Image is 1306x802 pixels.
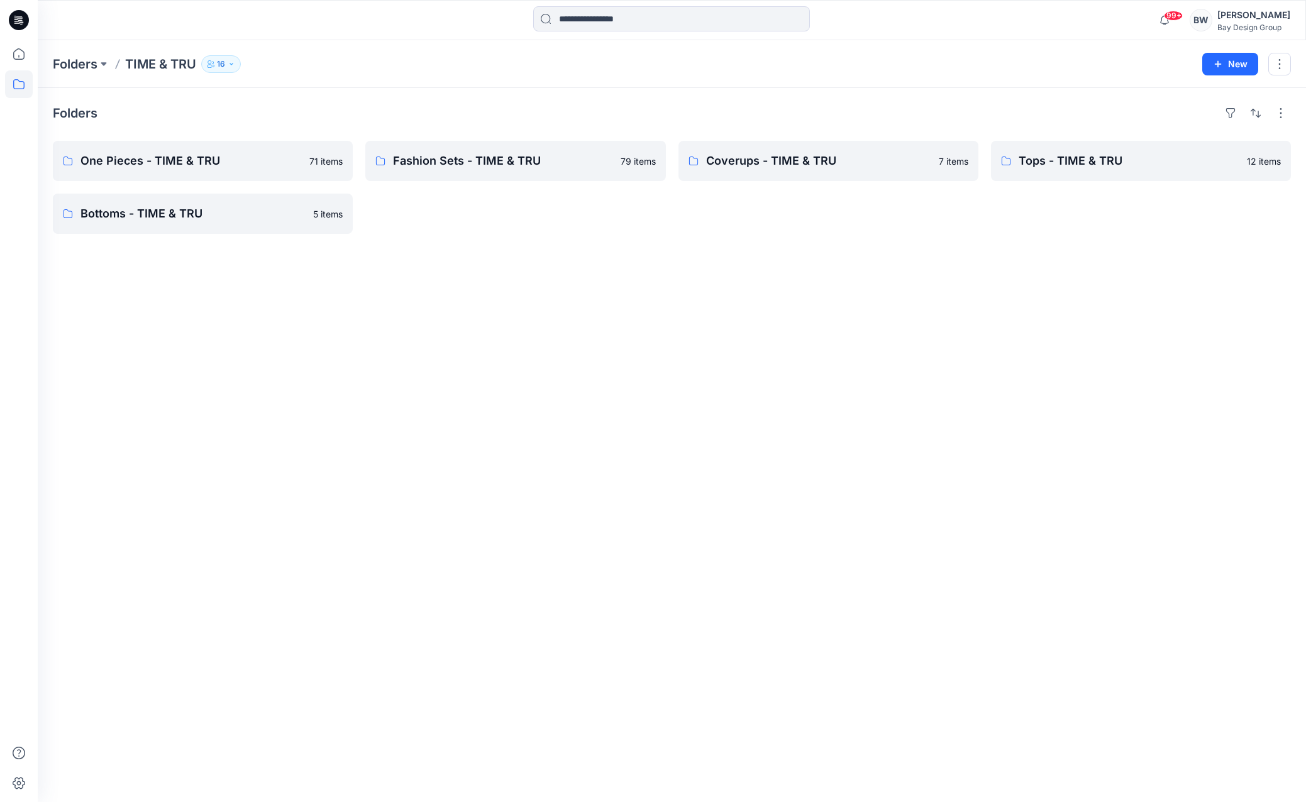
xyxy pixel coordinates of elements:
a: Fashion Sets - TIME & TRU79 items [365,141,665,181]
h4: Folders [53,106,97,121]
span: 99+ [1164,11,1183,21]
p: Tops - TIME & TRU [1019,152,1239,170]
div: Bay Design Group [1217,23,1290,32]
p: 16 [217,57,225,71]
div: BW [1190,9,1212,31]
p: 12 items [1247,155,1281,168]
p: Bottoms - TIME & TRU [80,205,306,222]
a: Bottoms - TIME & TRU5 items [53,194,353,234]
p: 71 items [309,155,343,168]
p: 5 items [313,207,343,221]
button: New [1202,53,1258,75]
p: TIME & TRU [125,55,196,73]
a: Tops - TIME & TRU12 items [991,141,1291,181]
button: 16 [201,55,241,73]
p: Fashion Sets - TIME & TRU [393,152,612,170]
p: 79 items [621,155,656,168]
p: Coverups - TIME & TRU [706,152,931,170]
div: [PERSON_NAME] [1217,8,1290,23]
p: 7 items [939,155,968,168]
a: One Pieces - TIME & TRU71 items [53,141,353,181]
p: One Pieces - TIME & TRU [80,152,302,170]
a: Coverups - TIME & TRU7 items [678,141,978,181]
a: Folders [53,55,97,73]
